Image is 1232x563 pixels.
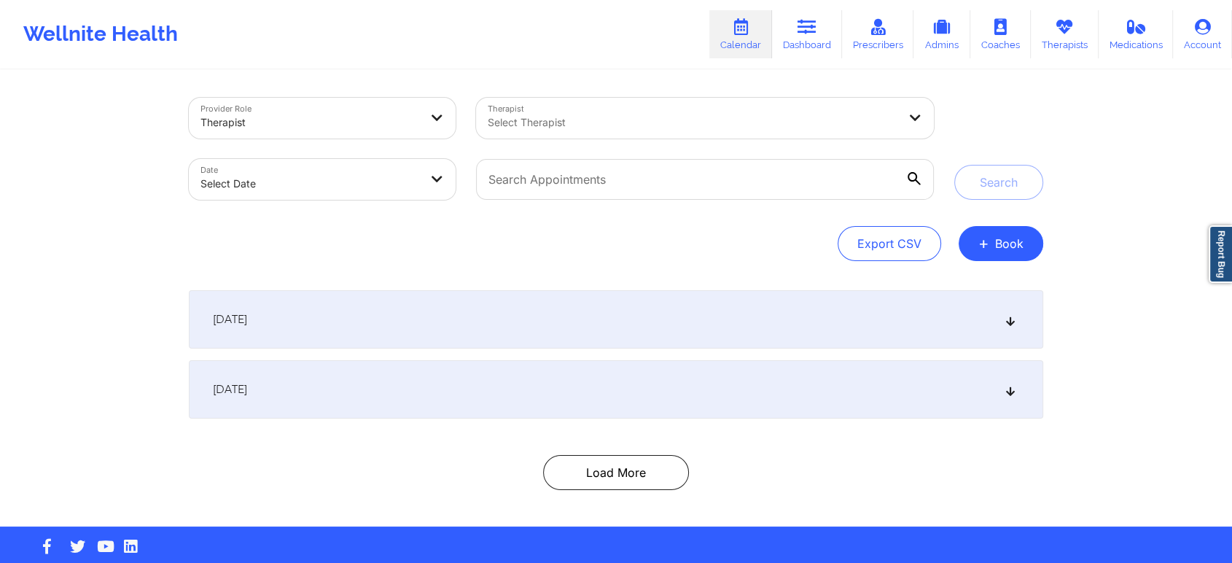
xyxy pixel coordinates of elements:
button: Search [954,165,1043,200]
div: Select Date [200,168,419,200]
a: Admins [913,10,970,58]
a: Medications [1099,10,1174,58]
span: [DATE] [213,312,247,327]
a: Prescribers [842,10,914,58]
div: Therapist [200,106,419,139]
a: Dashboard [772,10,842,58]
input: Search Appointments [476,159,934,200]
button: +Book [959,226,1043,261]
button: Export CSV [838,226,941,261]
a: Coaches [970,10,1031,58]
a: Report Bug [1209,225,1232,283]
span: [DATE] [213,382,247,397]
button: Load More [543,455,689,490]
a: Account [1173,10,1232,58]
a: Therapists [1031,10,1099,58]
a: Calendar [709,10,772,58]
span: + [978,239,989,247]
